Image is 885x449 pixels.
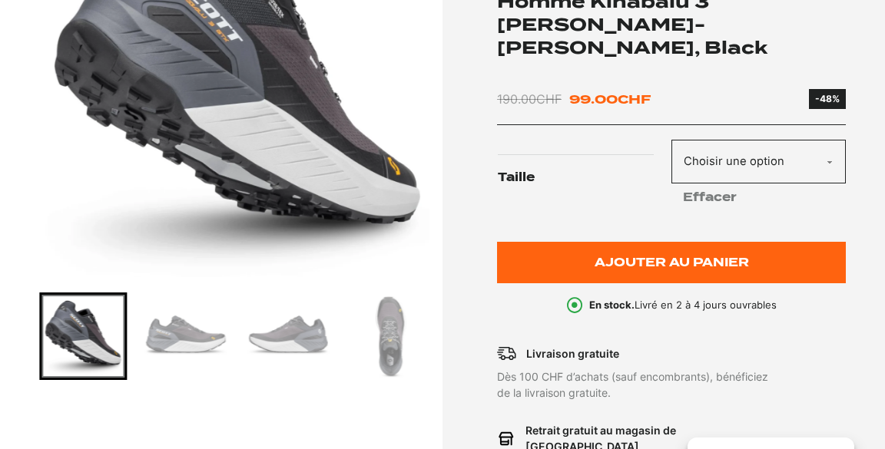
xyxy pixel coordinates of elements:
label: Taille [498,154,671,201]
div: Go to slide 5 [347,292,435,380]
span: Ajouter au panier [595,256,749,269]
div: -48% [815,92,840,106]
b: En stock. [589,299,635,311]
p: Livré en 2 à 4 jours ouvrables [589,298,777,313]
p: Livraison gratuite [526,345,619,362]
div: Go to slide 2 [39,292,127,380]
bdi: 99.00 [569,92,651,107]
span: CHF [536,91,562,107]
bdi: 190.00 [497,91,562,107]
div: Go to slide 4 [244,292,332,380]
span: CHF [618,92,651,107]
div: Go to slide 3 [142,292,230,380]
button: Ajouter au panier [497,242,846,283]
a: Effacer les options [671,183,846,212]
p: Dès 100 CHF d’achats (sauf encombrants), bénéficiez de la livraison gratuite. [497,368,776,401]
